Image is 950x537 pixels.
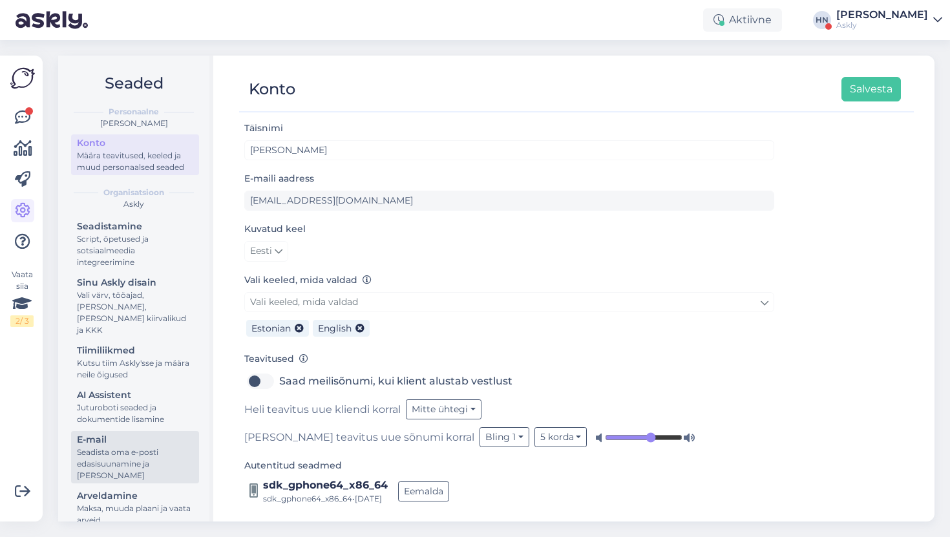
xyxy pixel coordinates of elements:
[244,352,308,366] label: Teavitused
[10,269,34,327] div: Vaata siia
[77,344,193,357] div: Tiimiliikmed
[77,150,193,173] div: Määra teavitused, keeled ja muud personaalsed seaded
[244,292,774,312] a: Vali keeled, mida valdad
[480,427,529,447] button: Bling 1
[77,402,193,425] div: Juturoboti seaded ja dokumentide lisamine
[77,290,193,336] div: Vali värv, tööajad, [PERSON_NAME], [PERSON_NAME] kiirvalikud ja KKK
[836,20,928,30] div: Askly
[836,10,928,20] div: [PERSON_NAME]
[244,459,342,472] label: Autentitud seadmed
[251,322,291,334] span: Estonian
[703,8,782,32] div: Aktiivne
[836,10,942,30] a: [PERSON_NAME]Askly
[77,433,193,447] div: E-mail
[841,77,901,101] button: Salvesta
[77,233,193,268] div: Script, õpetused ja sotsiaalmeedia integreerimine
[71,274,199,338] a: Sinu Askly disainVali värv, tööajad, [PERSON_NAME], [PERSON_NAME] kiirvalikud ja KKK
[263,493,388,505] div: sdk_gphone64_x86_64 • [DATE]
[69,198,199,210] div: Askly
[250,244,272,258] span: Eesti
[244,399,774,419] div: Heli teavitus uue kliendi korral
[69,71,199,96] h2: Seaded
[244,121,283,135] label: Täisnimi
[10,66,35,90] img: Askly Logo
[250,296,358,308] span: Vali keeled, mida valdad
[77,357,193,381] div: Kutsu tiim Askly'sse ja määra neile õigused
[71,431,199,483] a: E-mailSeadista oma e-posti edasisuunamine ja [PERSON_NAME]
[77,388,193,402] div: AI Assistent
[249,77,295,101] div: Konto
[77,136,193,150] div: Konto
[318,322,352,334] span: English
[244,222,306,236] label: Kuvatud keel
[279,371,512,392] label: Saad meilisõnumi, kui klient alustab vestlust
[77,503,193,526] div: Maksa, muuda plaani ja vaata arveid
[77,220,193,233] div: Seadistamine
[244,273,372,287] label: Vali keeled, mida valdad
[244,427,774,447] div: [PERSON_NAME] teavitus uue sõnumi korral
[109,106,159,118] b: Personaalne
[263,478,388,493] div: sdk_gphone64_x86_64
[813,11,831,29] div: HN
[71,218,199,270] a: SeadistamineScript, õpetused ja sotsiaalmeedia integreerimine
[71,386,199,427] a: AI AssistentJuturoboti seaded ja dokumentide lisamine
[69,118,199,129] div: [PERSON_NAME]
[398,481,449,501] button: Eemalda
[77,276,193,290] div: Sinu Askly disain
[71,134,199,175] a: KontoMäära teavitused, keeled ja muud personaalsed seaded
[534,427,587,447] button: 5 korda
[103,187,164,198] b: Organisatsioon
[71,342,199,383] a: TiimiliikmedKutsu tiim Askly'sse ja määra neile õigused
[244,191,774,211] input: Sisesta e-maili aadress
[244,140,774,160] input: Sisesta nimi
[71,487,199,528] a: ArveldamineMaksa, muuda plaani ja vaata arveid
[10,315,34,327] div: 2 / 3
[77,489,193,503] div: Arveldamine
[244,172,314,185] label: E-maili aadress
[244,241,288,262] a: Eesti
[406,399,481,419] button: Mitte ühtegi
[77,447,193,481] div: Seadista oma e-posti edasisuunamine ja [PERSON_NAME]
